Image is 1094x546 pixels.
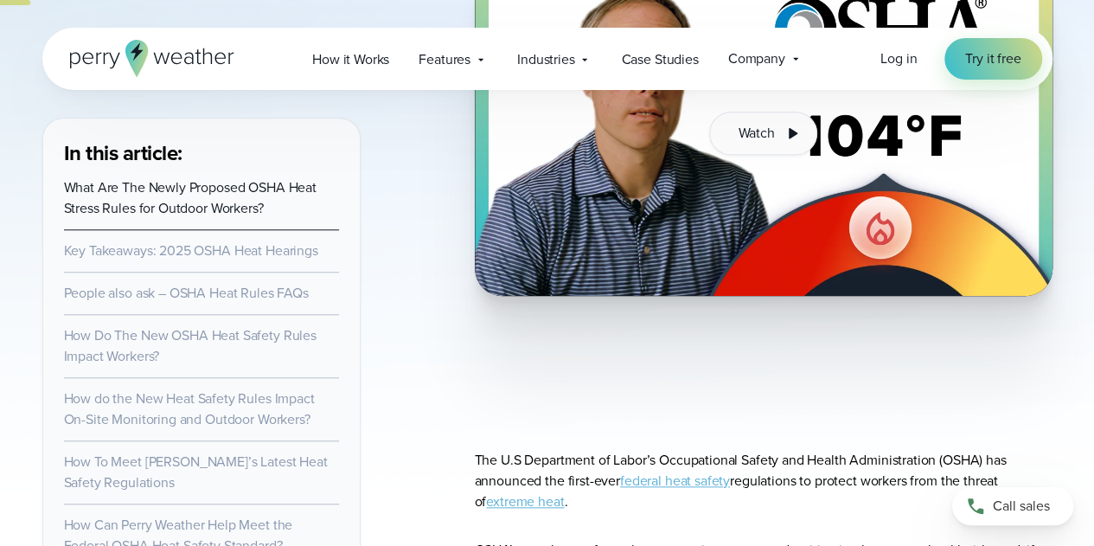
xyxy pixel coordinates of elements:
[64,452,328,492] a: How To Meet [PERSON_NAME]’s Latest Heat Safety Regulations
[880,48,917,69] a: Log in
[620,471,730,491] a: federal heat safety
[728,48,785,69] span: Company
[944,38,1041,80] a: Try it free
[952,487,1073,525] a: Call sales
[525,324,1001,395] iframe: Listen to a Podcast on OSHA Heat Safety Rules Video
[64,241,318,260] a: Key Takeaways: 2025 OSHA Heat Hearings
[64,325,317,366] a: How Do The New OSHA Heat Safety Rules Impact Workers?
[709,112,816,155] button: Watch
[64,177,317,218] a: What Are The Newly Proposed OSHA Heat Stress Rules for Outdoor Workers?
[965,48,1020,69] span: Try it free
[297,42,404,77] a: How it Works
[64,389,315,429] a: How do the New Heat Safety Rules Impact On-Site Monitoring and Outdoor Workers?
[880,48,917,68] span: Log in
[64,139,339,167] h3: In this article:
[993,496,1050,517] span: Call sales
[475,450,1052,512] p: The U.S Department of Labor’s Occupational Safety and Health Administration (OSHA) has announced ...
[606,42,713,77] a: Case Studies
[312,49,389,70] span: How it Works
[621,49,698,70] span: Case Studies
[738,123,774,144] span: Watch
[64,283,309,303] a: People also ask – OSHA Heat Rules FAQs
[419,49,470,70] span: Features
[486,491,564,511] a: extreme heat
[517,49,574,70] span: Industries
